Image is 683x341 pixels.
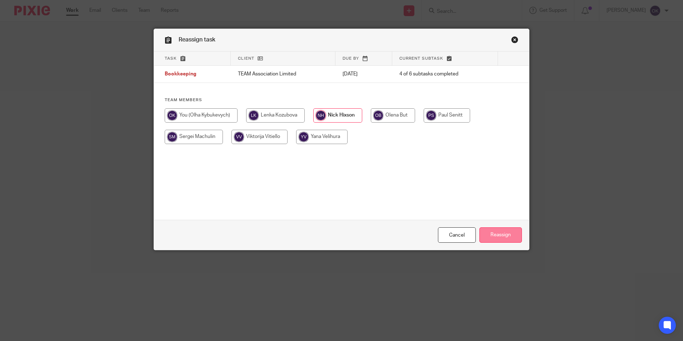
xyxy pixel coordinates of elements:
[179,37,215,43] span: Reassign task
[238,56,254,60] span: Client
[479,227,522,243] input: Reassign
[438,227,476,243] a: Close this dialog window
[399,56,443,60] span: Current subtask
[165,72,196,77] span: Bookkeeping
[165,56,177,60] span: Task
[511,36,518,46] a: Close this dialog window
[392,66,498,83] td: 4 of 6 subtasks completed
[238,70,328,78] p: TEAM Association Limited
[165,97,518,103] h4: Team members
[343,70,385,78] p: [DATE]
[343,56,359,60] span: Due by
